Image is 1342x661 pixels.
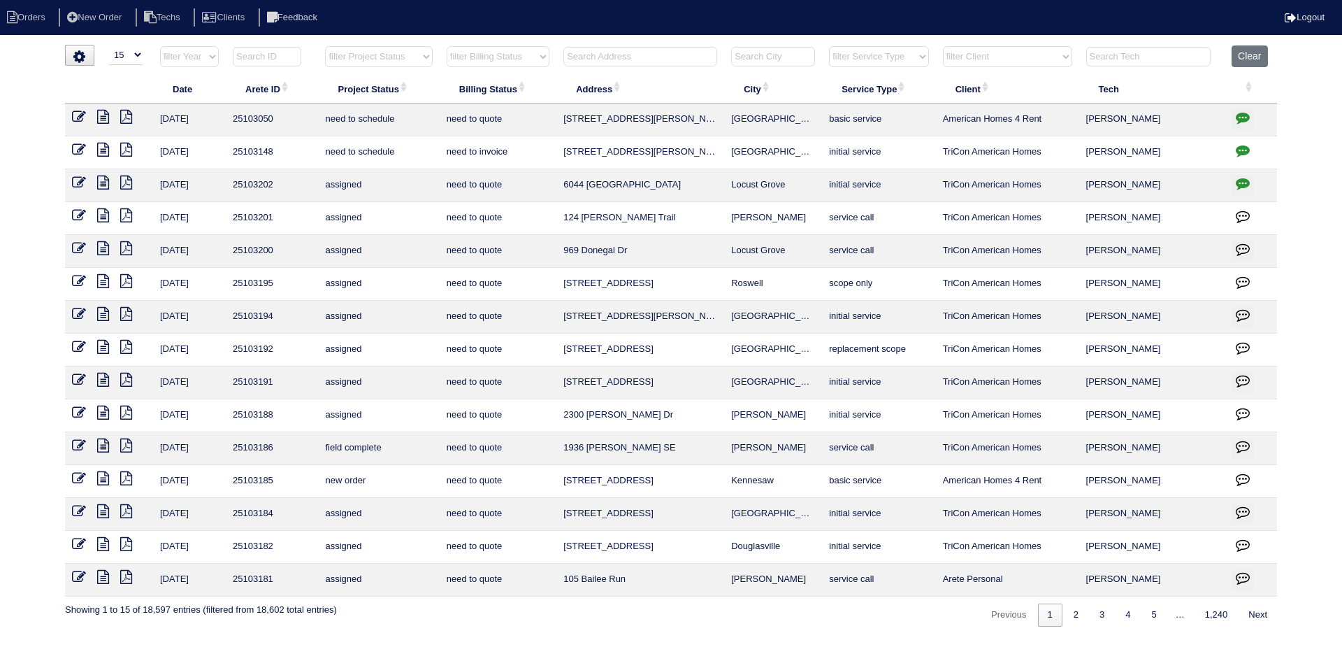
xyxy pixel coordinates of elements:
[318,104,439,136] td: need to schedule
[194,12,256,22] a: Clients
[226,367,318,399] td: 25103191
[440,202,556,235] td: need to quote
[226,136,318,169] td: 25103148
[194,8,256,27] li: Clients
[440,399,556,432] td: need to quote
[822,465,935,498] td: basic service
[226,301,318,334] td: 25103194
[822,301,935,334] td: initial service
[153,104,226,136] td: [DATE]
[936,301,1079,334] td: TriCon American Homes
[822,74,935,104] th: Service Type: activate to sort column ascending
[153,367,226,399] td: [DATE]
[1090,604,1114,627] a: 3
[936,367,1079,399] td: TriCon American Homes
[1079,169,1225,202] td: [PERSON_NAME]
[724,74,822,104] th: City: activate to sort column ascending
[226,498,318,531] td: 25103184
[440,498,556,531] td: need to quote
[556,268,724,301] td: [STREET_ADDRESS]
[1141,604,1166,627] a: 5
[724,531,822,564] td: Douglasville
[1086,47,1211,66] input: Search Tech
[1064,604,1088,627] a: 2
[226,104,318,136] td: 25103050
[556,169,724,202] td: 6044 [GEOGRAPHIC_DATA]
[1079,531,1225,564] td: [PERSON_NAME]
[226,235,318,268] td: 25103200
[440,367,556,399] td: need to quote
[226,334,318,367] td: 25103192
[556,334,724,367] td: [STREET_ADDRESS]
[822,432,935,465] td: service call
[724,465,822,498] td: Kennesaw
[724,432,822,465] td: [PERSON_NAME]
[440,465,556,498] td: need to quote
[936,268,1079,301] td: TriCon American Homes
[226,465,318,498] td: 25103185
[936,74,1079,104] th: Client: activate to sort column ascending
[556,432,724,465] td: 1936 [PERSON_NAME] SE
[556,301,724,334] td: [STREET_ADDRESS][PERSON_NAME]
[318,465,439,498] td: new order
[226,74,318,104] th: Arete ID: activate to sort column ascending
[1239,604,1277,627] a: Next
[556,74,724,104] th: Address: activate to sort column ascending
[318,432,439,465] td: field complete
[318,235,439,268] td: assigned
[556,399,724,432] td: 2300 [PERSON_NAME] Dr
[59,12,133,22] a: New Order
[440,136,556,169] td: need to invoice
[936,334,1079,367] td: TriCon American Homes
[1079,235,1225,268] td: [PERSON_NAME]
[440,268,556,301] td: need to quote
[724,564,822,597] td: [PERSON_NAME]
[724,104,822,136] td: [GEOGRAPHIC_DATA]
[1285,12,1325,22] a: Logout
[724,367,822,399] td: [GEOGRAPHIC_DATA]
[318,74,439,104] th: Project Status: activate to sort column ascending
[1079,74,1225,104] th: Tech
[65,597,337,616] div: Showing 1 to 15 of 18,597 entries (filtered from 18,602 total entries)
[822,498,935,531] td: initial service
[153,465,226,498] td: [DATE]
[1079,564,1225,597] td: [PERSON_NAME]
[226,268,318,301] td: 25103195
[936,235,1079,268] td: TriCon American Homes
[1079,367,1225,399] td: [PERSON_NAME]
[556,235,724,268] td: 969 Donegal Dr
[563,47,717,66] input: Search Address
[724,399,822,432] td: [PERSON_NAME]
[822,268,935,301] td: scope only
[822,334,935,367] td: replacement scope
[724,498,822,531] td: [GEOGRAPHIC_DATA]
[153,235,226,268] td: [DATE]
[822,399,935,432] td: initial service
[822,169,935,202] td: initial service
[1079,301,1225,334] td: [PERSON_NAME]
[153,531,226,564] td: [DATE]
[440,564,556,597] td: need to quote
[136,12,192,22] a: Techs
[1079,498,1225,531] td: [PERSON_NAME]
[318,136,439,169] td: need to schedule
[936,432,1079,465] td: TriCon American Homes
[724,334,822,367] td: [GEOGRAPHIC_DATA]
[556,465,724,498] td: [STREET_ADDRESS]
[226,531,318,564] td: 25103182
[822,235,935,268] td: service call
[724,202,822,235] td: [PERSON_NAME]
[440,104,556,136] td: need to quote
[226,169,318,202] td: 25103202
[822,531,935,564] td: initial service
[153,268,226,301] td: [DATE]
[440,531,556,564] td: need to quote
[259,8,329,27] li: Feedback
[153,334,226,367] td: [DATE]
[556,564,724,597] td: 105 Bailee Run
[318,334,439,367] td: assigned
[153,169,226,202] td: [DATE]
[153,564,226,597] td: [DATE]
[556,202,724,235] td: 124 [PERSON_NAME] Trail
[822,367,935,399] td: initial service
